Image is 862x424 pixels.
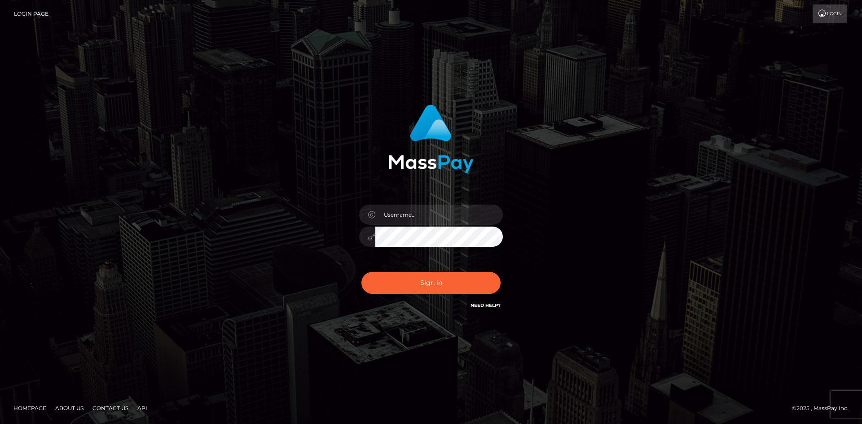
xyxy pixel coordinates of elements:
a: Login Page [14,4,48,23]
button: Sign in [361,272,501,294]
img: MassPay Login [388,105,474,173]
a: About Us [52,401,87,415]
input: Username... [375,205,503,225]
div: © 2025 , MassPay Inc. [792,403,855,413]
a: Homepage [10,401,50,415]
a: Login [813,4,847,23]
a: Need Help? [471,302,501,308]
a: Contact Us [89,401,132,415]
a: API [134,401,151,415]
